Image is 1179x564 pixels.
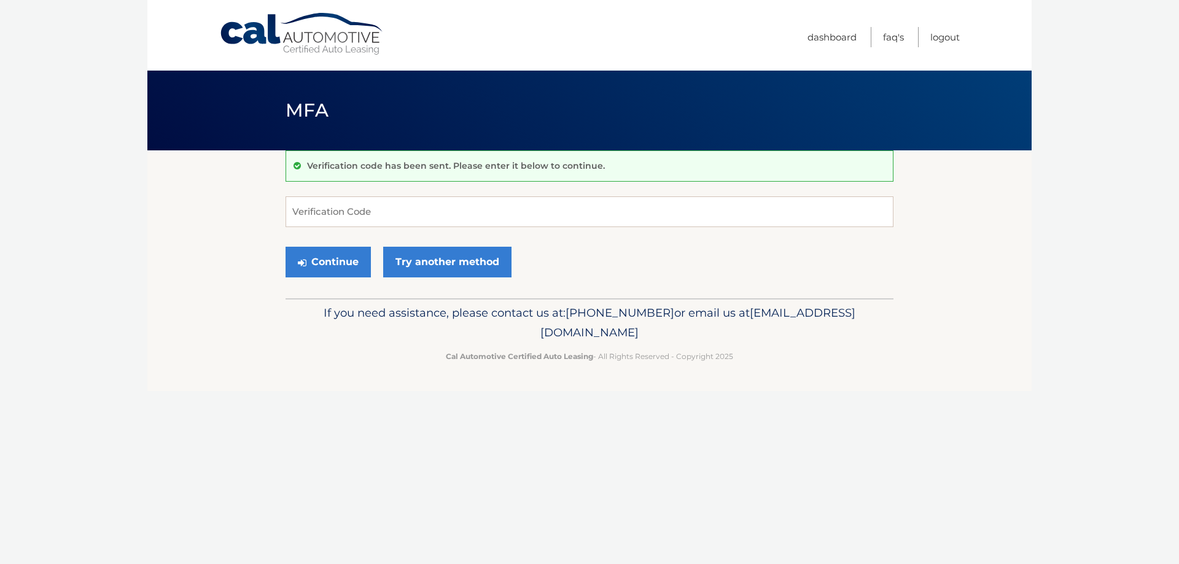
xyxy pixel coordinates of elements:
a: Cal Automotive [219,12,385,56]
a: Logout [930,27,960,47]
span: MFA [286,99,329,122]
span: [EMAIL_ADDRESS][DOMAIN_NAME] [540,306,855,339]
strong: Cal Automotive Certified Auto Leasing [446,352,593,361]
a: FAQ's [883,27,904,47]
p: If you need assistance, please contact us at: or email us at [294,303,885,342]
p: Verification code has been sent. Please enter it below to continue. [307,160,605,171]
p: - All Rights Reserved - Copyright 2025 [294,350,885,363]
span: [PHONE_NUMBER] [566,306,674,320]
a: Dashboard [807,27,857,47]
input: Verification Code [286,196,893,227]
button: Continue [286,247,371,277]
a: Try another method [383,247,512,277]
